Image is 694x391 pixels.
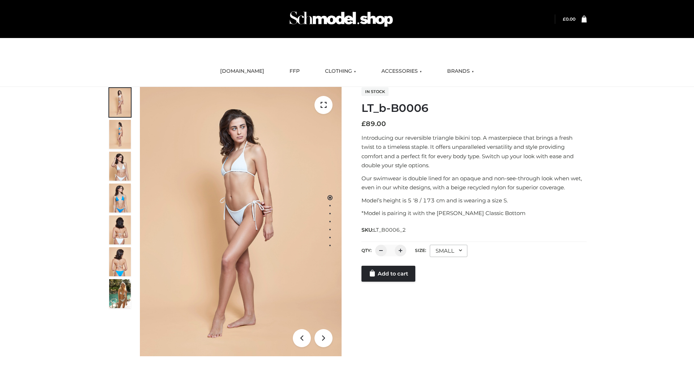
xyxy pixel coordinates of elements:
[361,87,389,96] span: In stock
[373,227,406,233] span: LT_B0006_2
[287,5,395,33] img: Schmodel Admin 964
[563,16,575,22] bdi: 0.00
[361,209,587,218] p: *Model is pairing it with the [PERSON_NAME] Classic Bottom
[361,120,386,128] bdi: 89.00
[361,102,587,115] h1: LT_b-B0006
[361,120,366,128] span: £
[361,133,587,170] p: Introducing our reversible triangle bikini top. A masterpiece that brings a fresh twist to a time...
[415,248,426,253] label: Size:
[361,248,372,253] label: QTY:
[361,266,415,282] a: Add to cart
[109,215,131,244] img: ArielClassicBikiniTop_CloudNine_AzureSky_OW114ECO_7-scaled.jpg
[430,245,467,257] div: SMALL
[109,279,131,308] img: Arieltop_CloudNine_AzureSky2.jpg
[284,63,305,79] a: FFP
[361,196,587,205] p: Model’s height is 5 ‘8 / 173 cm and is wearing a size S.
[376,63,427,79] a: ACCESSORIES
[361,226,407,234] span: SKU:
[109,184,131,213] img: ArielClassicBikiniTop_CloudNine_AzureSky_OW114ECO_4-scaled.jpg
[361,174,587,192] p: Our swimwear is double lined for an opaque and non-see-through look when wet, even in our white d...
[563,16,566,22] span: £
[109,247,131,276] img: ArielClassicBikiniTop_CloudNine_AzureSky_OW114ECO_8-scaled.jpg
[109,152,131,181] img: ArielClassicBikiniTop_CloudNine_AzureSky_OW114ECO_3-scaled.jpg
[442,63,479,79] a: BRANDS
[215,63,270,79] a: [DOMAIN_NAME]
[563,16,575,22] a: £0.00
[109,120,131,149] img: ArielClassicBikiniTop_CloudNine_AzureSky_OW114ECO_2-scaled.jpg
[320,63,361,79] a: CLOTHING
[109,88,131,117] img: ArielClassicBikiniTop_CloudNine_AzureSky_OW114ECO_1-scaled.jpg
[140,87,342,356] img: LT_b-B0006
